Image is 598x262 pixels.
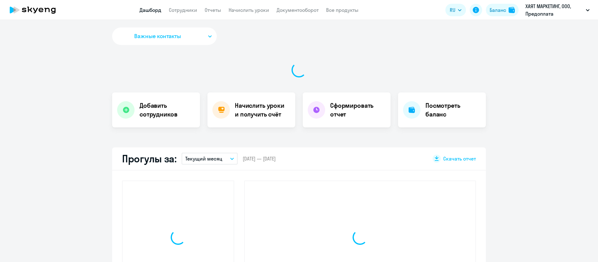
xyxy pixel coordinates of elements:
h4: Сформировать отчет [330,101,386,119]
span: RU [450,6,455,14]
button: Важные контакты [112,27,217,45]
img: balance [509,7,515,13]
span: Скачать отчет [443,155,476,162]
h4: Посмотреть баланс [425,101,481,119]
a: Начислить уроки [229,7,269,13]
p: Текущий месяц [185,155,222,162]
h2: Прогулы за: [122,152,177,165]
h4: Добавить сотрудников [140,101,195,119]
div: Баланс [490,6,506,14]
h4: Начислить уроки и получить счёт [235,101,289,119]
a: Документооборот [277,7,319,13]
button: Балансbalance [486,4,519,16]
p: ХАЯТ МАРКЕТИНГ, ООО, Предоплата Софинансирование [525,2,583,17]
a: Дашборд [140,7,161,13]
a: Все продукты [326,7,358,13]
button: RU [445,4,466,16]
a: Отчеты [205,7,221,13]
button: ХАЯТ МАРКЕТИНГ, ООО, Предоплата Софинансирование [522,2,593,17]
span: [DATE] — [DATE] [243,155,276,162]
a: Сотрудники [169,7,197,13]
button: Текущий месяц [182,153,238,165]
span: Важные контакты [134,32,181,40]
